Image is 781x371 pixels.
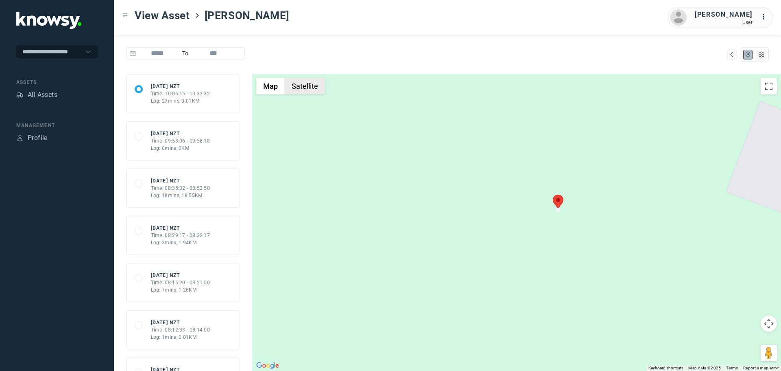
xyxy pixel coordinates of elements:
tspan: ... [761,14,769,20]
div: Management [16,122,98,129]
div: Profile [28,133,48,143]
span: To [179,47,192,59]
img: avatar.png [670,9,687,26]
div: [DATE] NZT [151,177,210,184]
div: Time: 08:15:20 - 08:21:50 [151,279,210,286]
a: Open this area in Google Maps (opens a new window) [254,360,281,371]
button: Show street map [256,78,285,94]
span: View Asset [135,8,190,23]
a: Report a map error [743,366,779,370]
button: Toggle fullscreen view [761,78,777,94]
button: Drag Pegman onto the map to open Street View [761,345,777,361]
div: Toggle Menu [122,13,128,18]
div: [DATE] NZT [151,83,210,90]
div: Profile [16,134,24,142]
div: Time: 09:58:06 - 09:58:18 [151,137,210,145]
a: Terms (opens in new tab) [726,366,738,370]
div: Log: 0mins, 0KM [151,145,210,152]
div: Time: 08:12:33 - 08:14:00 [151,326,210,334]
div: Map [728,51,735,58]
div: Assets [16,91,24,99]
div: List [758,51,765,58]
div: Time: 10:06:15 - 10:33:32 [151,90,210,97]
button: Map camera controls [761,316,777,332]
button: Show satellite imagery [285,78,325,94]
div: Log: 27mins, 0.01KM [151,97,210,105]
div: User [695,20,753,25]
div: > [194,12,201,19]
div: Time: 08:29:17 - 08:32:17 [151,232,210,239]
div: Log: 1mins, 0.01KM [151,334,210,341]
button: Keyboard shortcuts [648,365,683,371]
div: : [761,12,770,22]
div: Assets [16,79,98,86]
div: Time: 08:35:32 - 08:53:50 [151,184,210,192]
div: : [761,12,770,23]
a: ProfileProfile [16,133,48,143]
div: Log: 7mins, 1.26KM [151,286,210,294]
a: AssetsAll Assets [16,90,57,100]
div: Log: 3mins, 1.94KM [151,239,210,246]
div: Log: 18mins, 18.55KM [151,192,210,199]
div: [DATE] NZT [151,272,210,279]
div: [PERSON_NAME] [695,10,753,20]
img: Application Logo [16,12,81,29]
div: [DATE] NZT [151,319,210,326]
img: Google [254,360,281,371]
div: [DATE] NZT [151,224,210,232]
div: [DATE] NZT [151,130,210,137]
div: Map [744,51,752,58]
span: Map data ©2025 [688,366,721,370]
span: [PERSON_NAME] [205,8,289,23]
div: All Assets [28,90,57,100]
